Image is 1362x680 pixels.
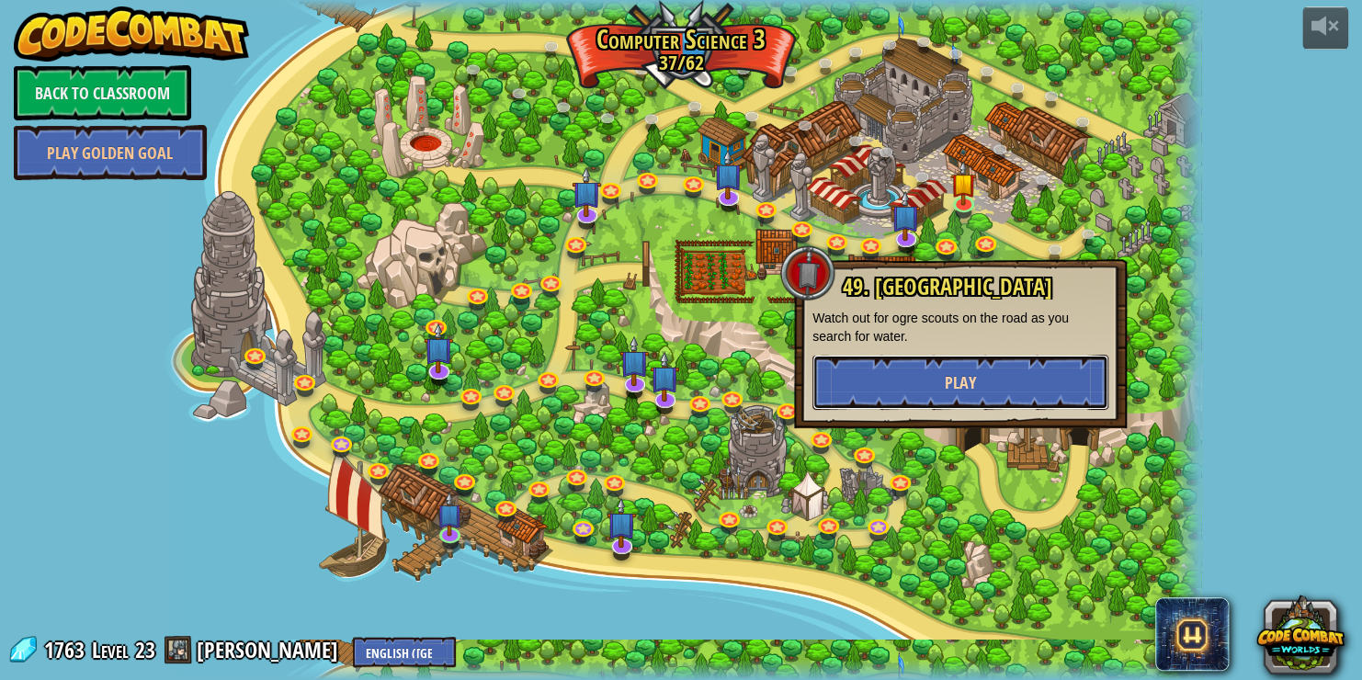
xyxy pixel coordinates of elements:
a: Back to Classroom [14,65,191,120]
img: level-banner-unstarted-subscriber.png [619,336,649,387]
img: level-banner-unstarted-subscriber.png [714,150,743,200]
img: level-banner-unstarted-subscriber.png [650,351,679,402]
img: CodeCombat - Learn how to code by playing a game [14,6,249,62]
img: level-banner-unstarted-subscriber.png [437,492,463,537]
button: Adjust volume [1302,6,1348,50]
button: Play [812,355,1108,410]
span: Play [945,371,976,394]
a: Play Golden Goal [14,125,207,180]
span: 1763 [44,635,90,664]
img: level-banner-unstarted-subscriber.png [425,323,454,373]
img: level-banner-unstarted-subscriber.png [607,497,637,548]
span: 23 [135,635,155,664]
img: level-banner-started.png [950,161,976,206]
a: [PERSON_NAME] [197,635,344,664]
span: Level [92,635,129,665]
img: level-banner-unstarted-subscriber.png [891,190,921,241]
p: Watch out for ogre scouts on the road as you search for water. [812,309,1108,346]
img: level-banner-unstarted-subscriber.png [572,166,601,217]
span: 49. [GEOGRAPHIC_DATA] [843,271,1052,302]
